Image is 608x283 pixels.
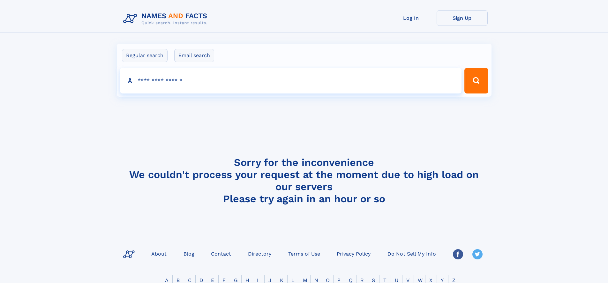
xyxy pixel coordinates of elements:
a: Blog [181,249,197,258]
a: Directory [245,249,274,258]
img: Twitter [472,249,483,259]
img: Logo Names and Facts [121,10,213,27]
img: Facebook [453,249,463,259]
label: Regular search [122,49,168,62]
a: Privacy Policy [334,249,373,258]
a: Do Not Sell My Info [385,249,439,258]
a: Log In [386,10,437,26]
input: search input [120,68,462,93]
a: Contact [208,249,234,258]
a: About [149,249,169,258]
h4: Sorry for the inconvenience We couldn't process your request at the moment due to high load on ou... [121,156,488,205]
a: Sign Up [437,10,488,26]
a: Terms of Use [286,249,323,258]
label: Email search [174,49,214,62]
button: Search Button [464,68,488,93]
